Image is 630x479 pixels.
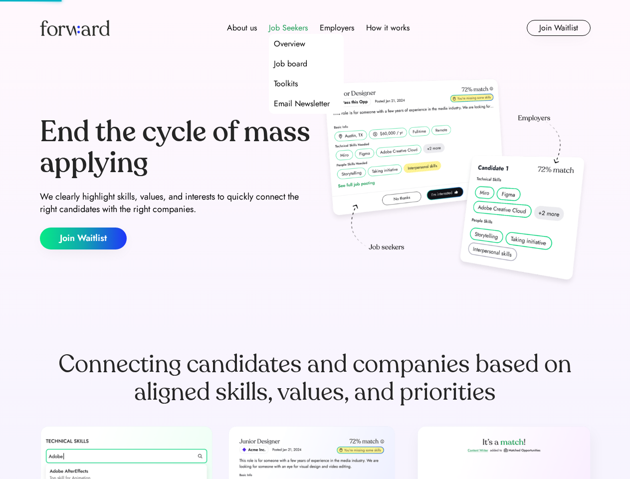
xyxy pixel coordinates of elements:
[527,20,591,36] button: Join Waitlist
[40,20,110,36] img: Forward logo
[40,191,311,216] div: We clearly highlight skills, values, and interests to quickly connect the right candidates with t...
[274,58,307,70] div: Job board
[366,22,410,34] div: How it works
[274,38,305,50] div: Overview
[40,350,591,406] div: Connecting candidates and companies based on aligned skills, values, and priorities
[319,76,591,290] img: hero-image.png
[269,22,308,34] div: Job Seekers
[40,117,311,178] div: End the cycle of mass applying
[274,98,330,110] div: Email Newsletter
[227,22,257,34] div: About us
[320,22,354,34] div: Employers
[274,78,298,90] div: Toolkits
[40,228,127,249] button: Join Waitlist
